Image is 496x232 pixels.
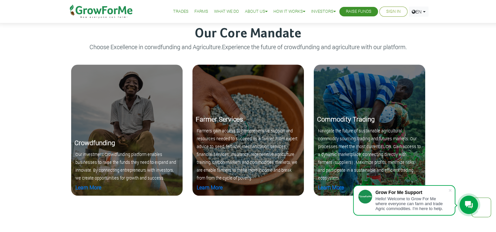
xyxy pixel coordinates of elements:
[75,152,176,181] small: Our investment Crowdfunding platform enables businesses to raise the funds they need to expand an...
[196,115,243,123] b: Farmer Services
[375,196,448,211] div: Hello! Welcome to Grow For Me where everyone can farm and trade Agric commodities. I'm here to help.
[194,8,208,15] a: Farms
[67,26,429,42] h3: Our Core Mandate
[317,115,375,123] b: Commodity Trading
[318,184,344,191] a: Learn More
[214,8,239,15] a: What We Do
[67,43,429,51] p: Choose Excellence in corwdfunding and Agriculture.Experience the future of crowdfunding and agric...
[375,190,448,195] div: Grow For Me Support
[197,184,223,191] a: Learn More
[409,7,428,17] a: EN
[75,184,101,191] a: Learn More
[386,8,401,15] a: Sign In
[273,8,305,15] a: How it Works
[245,8,268,15] a: About Us
[197,128,297,181] small: Farmers gain access to comprehensive support and resources needed to succeed as a farmer. From ex...
[74,138,115,147] b: Crowdfunding
[173,8,188,15] a: Trades
[318,128,421,181] small: Navigate the future of sustainable agricultural commodity sourcing, trading and futures markets. ...
[311,8,336,15] a: Investors
[346,8,371,15] a: Raise Funds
